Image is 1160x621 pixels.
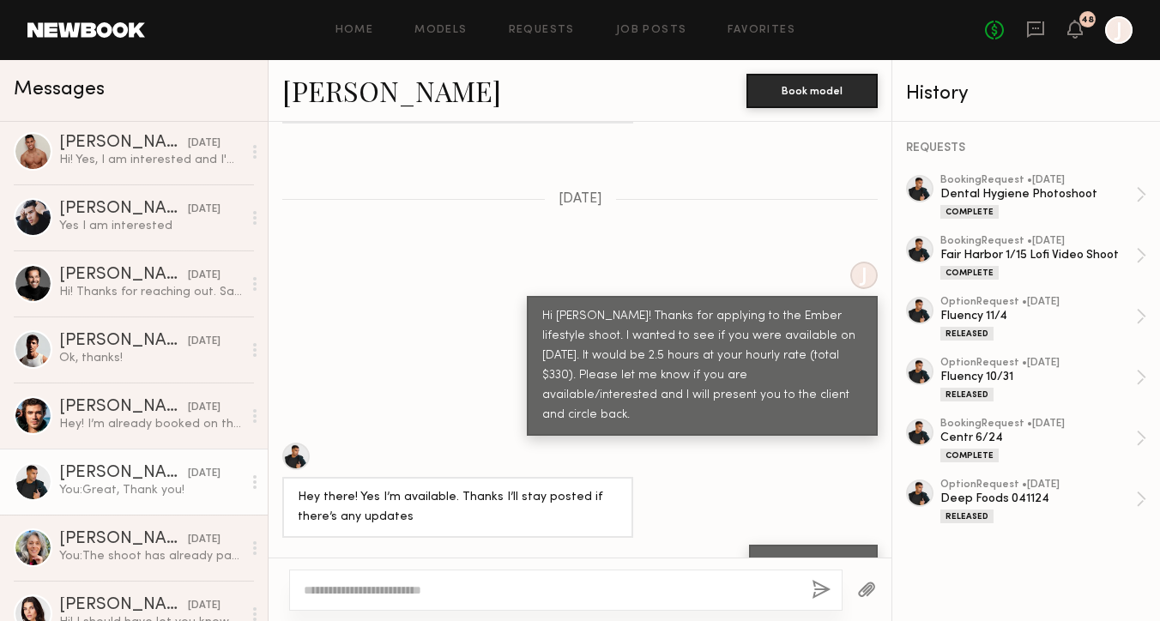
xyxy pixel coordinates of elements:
[728,25,795,36] a: Favorites
[940,491,1136,507] div: Deep Foods 041124
[59,399,188,416] div: [PERSON_NAME]
[940,186,1136,202] div: Dental Hygiene Photoshoot
[282,72,501,109] a: [PERSON_NAME]
[746,74,878,108] button: Book model
[940,175,1136,186] div: booking Request • [DATE]
[940,479,1136,491] div: option Request • [DATE]
[940,358,1136,369] div: option Request • [DATE]
[298,488,618,528] div: Hey there! Yes I’m available. Thanks I’ll stay posted if there’s any updates
[509,25,575,36] a: Requests
[940,266,999,280] div: Complete
[59,465,188,482] div: [PERSON_NAME]
[940,327,994,341] div: Released
[940,419,1146,462] a: bookingRequest •[DATE]Centr 6/24Complete
[414,25,467,36] a: Models
[940,247,1136,263] div: Fair Harbor 1/15 Lofi Video Shoot
[746,82,878,97] a: Book model
[188,400,221,416] div: [DATE]
[59,548,242,564] div: You: The shoot has already passed, but I really appreciate you following up. Thank you!
[188,598,221,614] div: [DATE]
[940,479,1146,523] a: optionRequest •[DATE]Deep Foods 041124Released
[906,142,1146,154] div: REQUESTS
[940,449,999,462] div: Complete
[940,205,999,219] div: Complete
[59,284,242,300] div: Hi! Thanks for reaching out. Sadly, I’m booked the 4th, I have availability the following week if...
[59,218,242,234] div: Yes I am interested
[59,416,242,432] div: Hey! I’m already booked on this day sorry!
[764,556,862,576] div: Great, Thank you!
[59,201,188,218] div: [PERSON_NAME]
[1081,15,1094,25] div: 48
[940,236,1146,280] a: bookingRequest •[DATE]Fair Harbor 1/15 Lofi Video ShootComplete
[542,307,862,425] div: Hi [PERSON_NAME]! Thanks for applying to the Ember lifestyle shoot. I wanted to see if you were a...
[940,430,1136,446] div: Centr 6/24
[940,236,1136,247] div: booking Request • [DATE]
[59,350,242,366] div: Ok, thanks!
[940,369,1136,385] div: Fluency 10/31
[59,597,188,614] div: [PERSON_NAME]
[188,466,221,482] div: [DATE]
[188,136,221,152] div: [DATE]
[188,532,221,548] div: [DATE]
[59,267,188,284] div: [PERSON_NAME]
[188,268,221,284] div: [DATE]
[1105,16,1133,44] a: J
[188,202,221,218] div: [DATE]
[14,80,105,99] span: Messages
[559,192,602,207] span: [DATE]
[59,152,242,168] div: Hi! Yes, I am interested and I'm fully available [DATE]. Thank you for considering me! Best, Gabe...
[335,25,374,36] a: Home
[59,531,188,548] div: [PERSON_NAME]
[616,25,687,36] a: Job Posts
[940,509,994,523] div: Released
[940,308,1136,324] div: Fluency 11/4
[59,482,242,498] div: You: Great, Thank you!
[940,297,1136,308] div: option Request • [DATE]
[906,84,1146,104] div: History
[940,297,1146,341] a: optionRequest •[DATE]Fluency 11/4Released
[940,388,994,401] div: Released
[940,358,1146,401] a: optionRequest •[DATE]Fluency 10/31Released
[188,334,221,350] div: [DATE]
[59,333,188,350] div: [PERSON_NAME]
[940,419,1136,430] div: booking Request • [DATE]
[59,135,188,152] div: [PERSON_NAME]
[940,175,1146,219] a: bookingRequest •[DATE]Dental Hygiene PhotoshootComplete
